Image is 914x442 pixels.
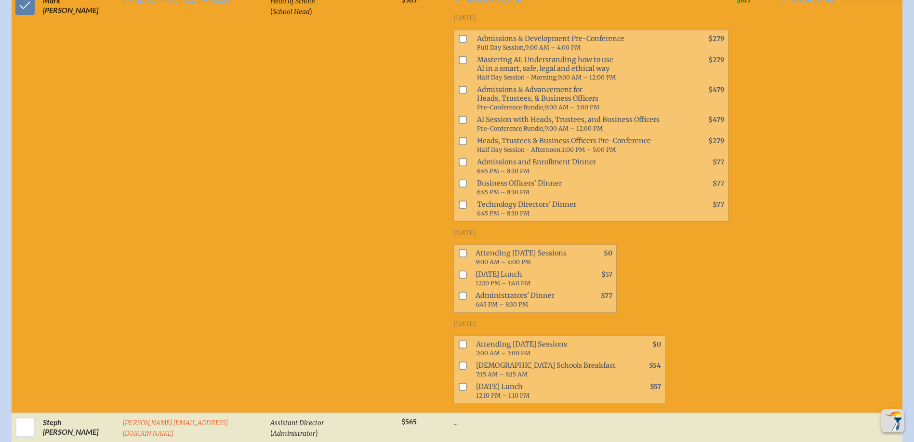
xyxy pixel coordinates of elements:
[477,74,557,81] span: Half Day Session - Morning,
[477,210,530,217] span: 6:45 PM – 8:30 PM
[270,6,273,15] span: (
[883,411,902,430] img: To the top
[476,392,530,399] span: 12:10 PM – 1:10 PM
[453,320,476,328] span: [DATE]
[473,198,686,219] span: Technology Directors' Dinner
[708,116,724,124] span: $479
[472,338,623,359] span: Attending [DATE] Sessions
[473,156,686,177] span: Admissions and Enrollment Dinner
[453,7,729,405] div: Sessions & Extras
[472,359,623,380] span: [DEMOGRAPHIC_DATA] Schools Breakfast
[708,56,724,64] span: $279
[477,146,562,153] span: Half Day Session - Afternoon,
[601,292,612,300] span: $77
[477,188,530,196] span: 6:45 PM – 8:30 PM
[713,158,724,166] span: $77
[477,167,530,174] span: 6:45 PM – 8:30 PM
[270,428,273,437] span: (
[473,177,686,198] span: Business Officers' Dinner
[472,247,574,268] span: Attending [DATE] Sessions
[562,146,616,153] span: 1:00 PM – 5:00 PM
[557,74,616,81] span: 9:00 AM – 12:00 PM
[544,125,603,132] span: 9:00 AM – 12:00 PM
[604,249,612,257] span: $0
[472,380,623,402] span: [DATE] Lunch
[273,8,310,16] span: School Head
[476,301,528,308] span: 6:45 PM – 8:30 PM
[473,83,686,113] span: Admissions & Advancement for Heads, Trustees, & Business Officers
[453,229,476,237] span: [DATE]
[476,280,530,287] span: 12:10 PM – 1:40 PM
[122,419,229,438] a: [PERSON_NAME][EMAIL_ADDRESS][DOMAIN_NAME]
[316,428,318,437] span: )
[713,201,724,209] span: $77
[477,125,544,132] span: Pre-Conference Bundle,
[708,86,724,94] span: $479
[650,383,661,391] span: $57
[270,419,324,427] span: Assistant Director
[601,270,612,279] span: $57
[472,268,574,289] span: [DATE] Lunch
[477,104,544,111] span: Pre-Conference Bundle,
[310,6,312,15] span: )
[472,289,574,310] span: Administrators' Dinner
[708,35,724,43] span: $279
[476,371,528,378] span: 7:15 AM – 8:15 AM
[649,362,661,370] span: $54
[453,417,729,427] p: ...
[708,137,724,145] span: $279
[473,54,686,83] span: Mastering AI: Understanding how to use AI in a smart, safe, legal and ethical way
[525,44,581,51] span: 9:00 AM – 4:00 PM
[477,44,525,51] span: Full Day Session,
[473,113,686,134] span: AI Session with Heads, Trustees, and Business Officers
[476,258,531,266] span: 9:00 AM – 4:00 PM
[713,179,724,188] span: $77
[881,409,904,432] button: Scroll Top
[473,134,686,156] span: Heads, Trustees & Business Officers Pre-Conference
[476,349,530,357] span: 7:00 AM – 3:00 PM
[401,418,417,426] span: $565
[273,429,316,438] span: Administrator
[453,14,476,22] span: [DATE]
[652,340,661,348] span: $0
[544,104,599,111] span: 9:00 AM – 5:00 PM
[473,32,686,54] span: Admissions & Development Pre-Conference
